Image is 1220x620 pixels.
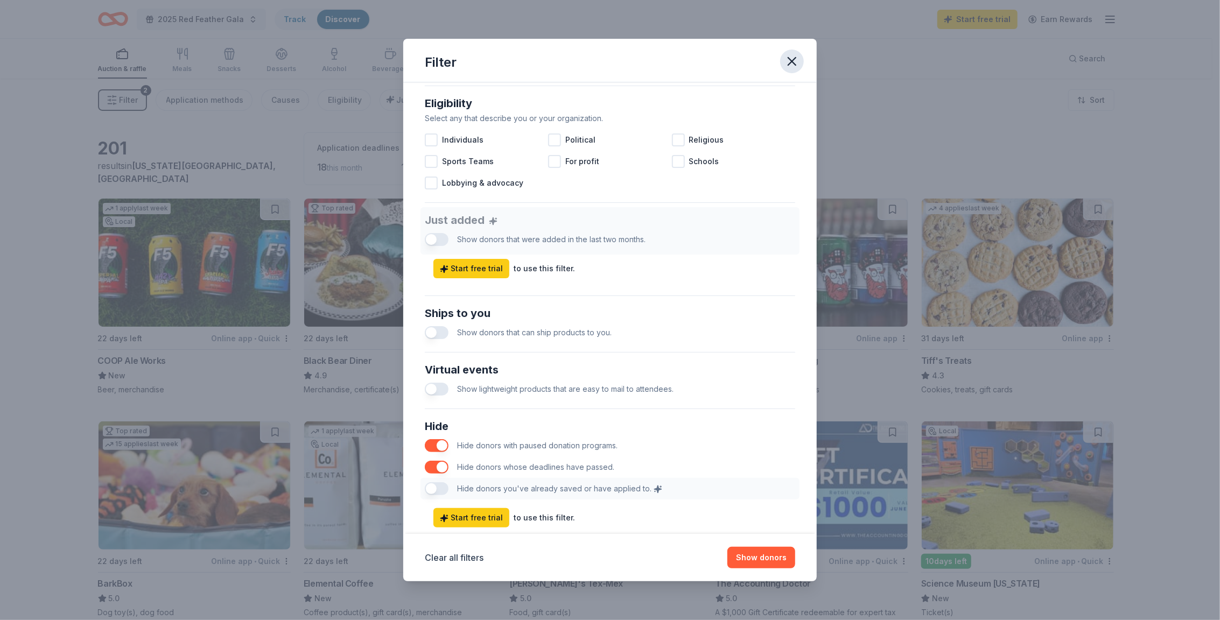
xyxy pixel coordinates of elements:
div: Ships to you [425,305,795,322]
span: Individuals [442,133,483,146]
span: Hide donors whose deadlines have passed. [457,462,614,471]
span: For profit [565,155,599,168]
div: Eligibility [425,95,795,112]
span: Lobbying & advocacy [442,177,523,189]
button: Show donors [727,547,795,568]
a: Start free trial [433,508,509,527]
div: Hide [425,418,795,435]
div: Filter [425,54,457,71]
div: to use this filter. [514,511,575,524]
span: Sports Teams [442,155,494,168]
button: Clear all filters [425,551,483,564]
a: Start free trial [433,259,509,278]
span: Start free trial [440,511,503,524]
div: Virtual events [425,361,795,378]
div: to use this filter. [514,262,575,275]
span: Hide donors with paused donation programs. [457,441,618,450]
span: Schools [689,155,719,168]
span: Religious [689,133,724,146]
span: Political [565,133,595,146]
span: Show lightweight products that are easy to mail to attendees. [457,384,674,393]
span: Start free trial [440,262,503,275]
div: Select any that describe you or your organization. [425,112,795,125]
span: Show donors that can ship products to you. [457,328,612,337]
